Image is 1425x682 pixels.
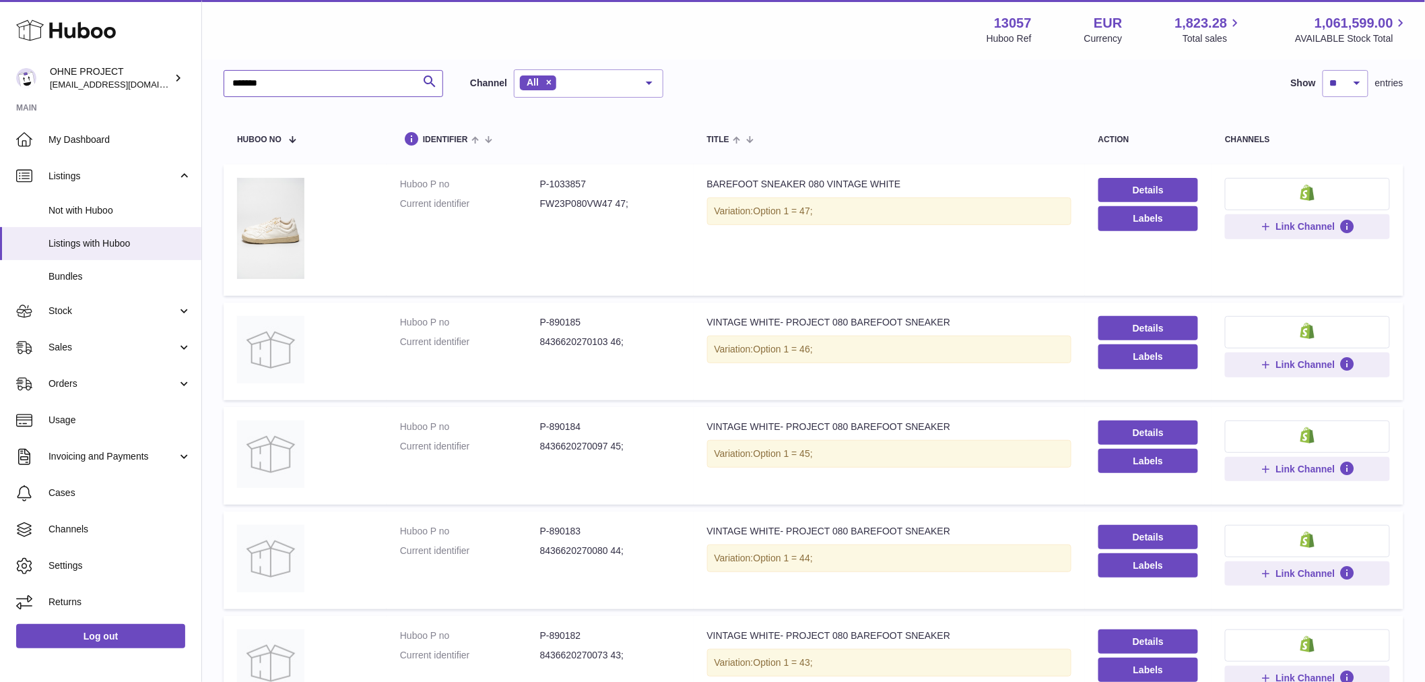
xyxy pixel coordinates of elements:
div: Variation: [707,545,1071,572]
span: Not with Huboo [48,204,191,217]
span: Link Channel [1276,463,1335,475]
img: shopify-small.png [1300,427,1315,443]
dt: Current identifier [400,336,540,348]
button: Labels [1098,553,1199,578]
dt: Current identifier [400,649,540,662]
button: Labels [1098,206,1199,230]
div: Huboo Ref [987,32,1032,45]
div: OHNE PROJECT [50,65,171,91]
span: Channels [48,523,191,536]
img: shopify-small.png [1300,185,1315,201]
dd: 8436620270103 46; [540,336,680,348]
div: Variation: [707,440,1071,468]
strong: EUR [1094,14,1122,32]
div: Variation: [707,336,1071,363]
button: Link Channel [1225,352,1390,377]
span: Cases [48,487,191,499]
span: Option 1 = 44; [754,553,813,563]
div: VINTAGE WHITE- PROJECT 080 BAREFOOT SNEAKER [707,629,1071,642]
span: Option 1 = 45; [754,448,813,459]
span: identifier [423,135,468,144]
span: All [527,77,539,88]
dt: Huboo P no [400,178,540,191]
button: Labels [1098,344,1199,369]
span: Listings with Huboo [48,237,191,250]
img: BAREFOOT SNEAKER 080 VINTAGE WHITE [237,178,304,279]
dd: 8436620270097 45; [540,440,680,453]
div: VINTAGE WHITE- PROJECT 080 BAREFOOT SNEAKER [707,316,1071,329]
dt: Current identifier [400,545,540,557]
span: [EMAIL_ADDRESS][DOMAIN_NAME] [50,79,198,90]
div: VINTAGE WHITE- PROJECT 080 BAREFOOT SNEAKER [707,421,1071,433]
span: Sales [48,341,177,354]
dd: FW23P080VW47 47; [540,197,680,210]
span: Link Channel [1276,220,1335,232]
dt: Huboo P no [400,629,540,642]
a: Details [1098,421,1199,445]
div: channels [1225,135,1390,144]
span: Invoicing and Payments [48,450,177,463]
div: Currency [1084,32,1123,45]
span: 1,823.28 [1175,14,1228,32]
dt: Huboo P no [400,316,540,329]
a: Details [1098,316,1199,340]
img: VINTAGE WHITE- PROJECT 080 BAREFOOT SNEAKER [237,421,304,488]
dt: Current identifier [400,197,540,210]
dt: Huboo P no [400,525,540,538]
span: Link Channel [1276,567,1335,580]
dd: P-890184 [540,421,680,433]
a: Details [1098,629,1199,654]
span: Stock [48,305,177,317]
button: Link Channel [1225,214,1390,239]
span: Settings [48,559,191,572]
img: internalAdmin-13057@internal.huboo.com [16,68,36,88]
button: Labels [1098,449,1199,473]
img: shopify-small.png [1300,323,1315,339]
span: Link Channel [1276,359,1335,371]
a: 1,823.28 Total sales [1175,14,1243,45]
div: action [1098,135,1199,144]
span: Usage [48,414,191,427]
img: shopify-small.png [1300,532,1315,548]
span: Huboo no [237,135,281,144]
span: Total sales [1183,32,1242,45]
dd: P-890185 [540,316,680,329]
button: Link Channel [1225,561,1390,586]
dt: Huboo P no [400,421,540,433]
label: Channel [470,77,507,90]
dd: 8436620270073 43; [540,649,680,662]
span: Bundles [48,270,191,283]
a: 1,061,599.00 AVAILABLE Stock Total [1295,14,1409,45]
a: Details [1098,178,1199,202]
a: Log out [16,624,185,648]
a: Details [1098,525,1199,549]
span: title [707,135,729,144]
strong: 13057 [994,14,1032,32]
button: Labels [1098,658,1199,682]
div: BAREFOOT SNEAKER 080 VINTAGE WHITE [707,178,1071,191]
span: Option 1 = 47; [754,206,813,216]
dd: P-890182 [540,629,680,642]
span: 1,061,599.00 [1315,14,1393,32]
dd: P-890183 [540,525,680,538]
img: shopify-small.png [1300,636,1315,652]
span: Returns [48,596,191,609]
div: Variation: [707,649,1071,677]
span: AVAILABLE Stock Total [1295,32,1409,45]
span: entries [1375,77,1403,90]
dd: P-1033857 [540,178,680,191]
img: VINTAGE WHITE- PROJECT 080 BAREFOOT SNEAKER [237,525,304,592]
img: VINTAGE WHITE- PROJECT 080 BAREFOOT SNEAKER [237,316,304,383]
span: Orders [48,377,177,390]
label: Show [1291,77,1316,90]
div: VINTAGE WHITE- PROJECT 080 BAREFOOT SNEAKER [707,525,1071,538]
button: Link Channel [1225,457,1390,481]
span: Option 1 = 46; [754,344,813,354]
dd: 8436620270080 44; [540,545,680,557]
span: Listings [48,170,177,183]
div: Variation: [707,197,1071,225]
dt: Current identifier [400,440,540,453]
span: My Dashboard [48,133,191,146]
span: Option 1 = 43; [754,657,813,668]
